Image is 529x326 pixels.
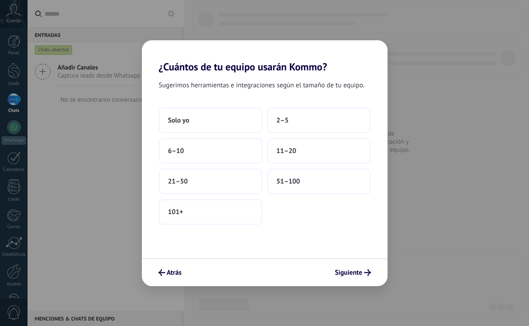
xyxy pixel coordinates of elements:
span: Solo yo [168,116,189,125]
button: 21–50 [159,169,262,194]
span: Atrás [167,270,182,276]
span: 6–10 [168,147,184,155]
span: 101+ [168,208,183,216]
button: Atrás [155,265,186,280]
span: 51–100 [277,177,300,186]
button: 101+ [159,199,262,225]
span: 21–50 [168,177,188,186]
span: Sugerimos herramientas e integraciones según el tamaño de tu equipo. [159,80,365,91]
button: 11–20 [267,138,371,164]
h2: ¿Cuántos de tu equipo usarán Kommo? [142,40,388,73]
button: 2–5 [267,108,371,133]
button: 6–10 [159,138,262,164]
span: Siguiente [335,270,363,276]
span: 2–5 [277,116,289,125]
button: 51–100 [267,169,371,194]
span: 11–20 [277,147,296,155]
button: Siguiente [331,265,375,280]
button: Solo yo [159,108,262,133]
